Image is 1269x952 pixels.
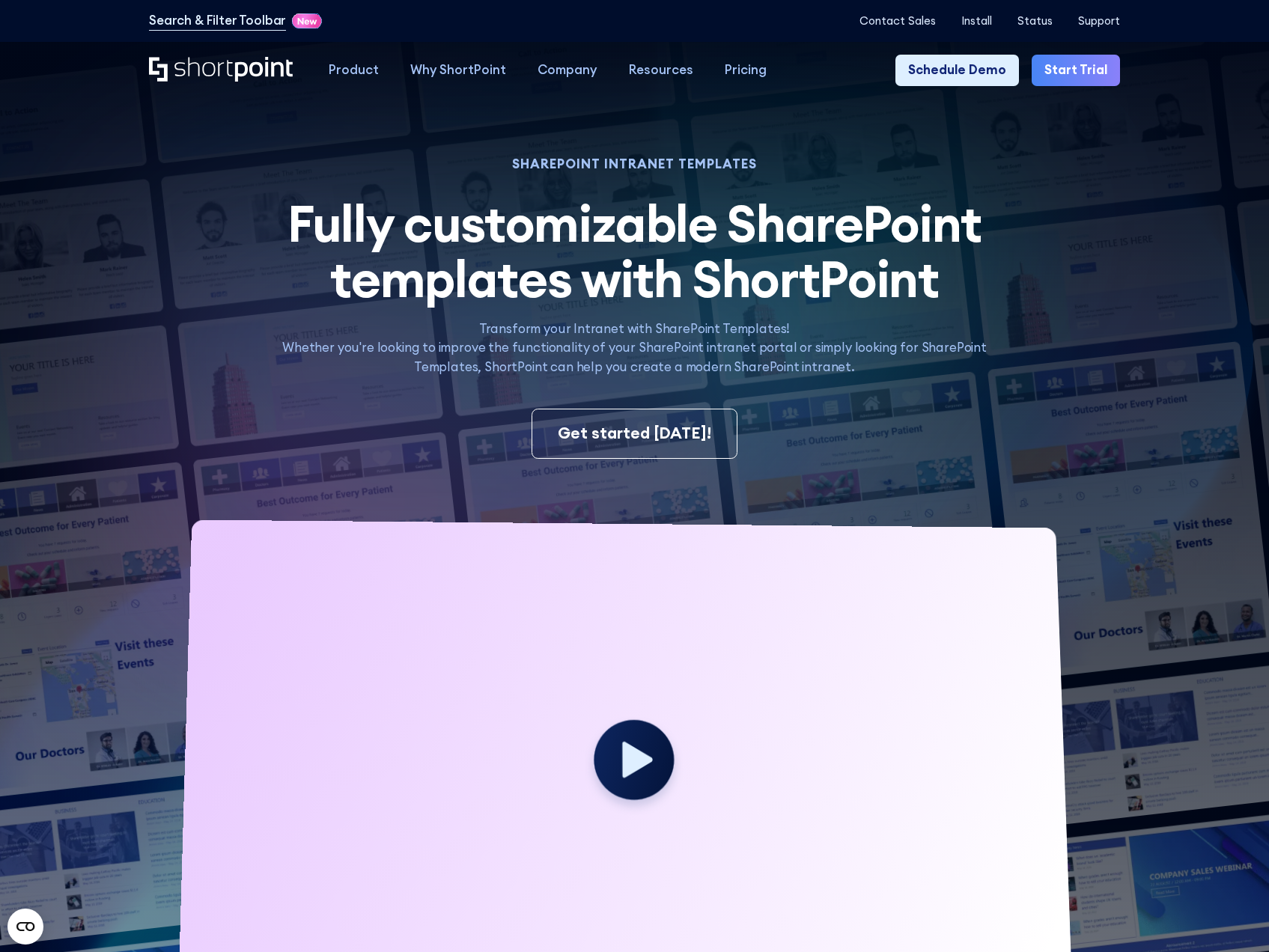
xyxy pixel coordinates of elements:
[287,191,982,311] span: Fully customizable SharePoint templates with ShortPoint
[558,421,711,445] div: Get started [DATE]!
[395,55,522,86] a: Why ShortPoint
[709,55,782,86] a: Pricing
[532,409,737,460] a: Get started [DATE]!
[522,55,612,86] a: Company
[961,14,992,27] a: Install
[1017,14,1053,27] a: Status
[538,61,597,79] div: Company
[629,61,693,79] div: Resources
[264,320,1006,376] p: Transform your Intranet with SharePoint Templates! Whether you're looking to improve the function...
[1078,14,1120,27] a: Support
[329,61,379,79] div: Product
[613,55,709,86] a: Resources
[859,14,936,27] a: Contact Sales
[149,57,296,85] a: Home
[1194,880,1269,952] iframe: Chat Widget
[264,159,1006,170] h1: SHAREPOINT INTRANET TEMPLATES
[725,61,767,79] div: Pricing
[312,55,394,86] a: Product
[895,55,1019,86] a: Schedule Demo
[7,909,43,945] button: Open CMP widget
[1032,55,1120,86] a: Start Trial
[149,11,286,30] a: Search & Filter Toolbar
[410,61,506,79] div: Why ShortPoint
